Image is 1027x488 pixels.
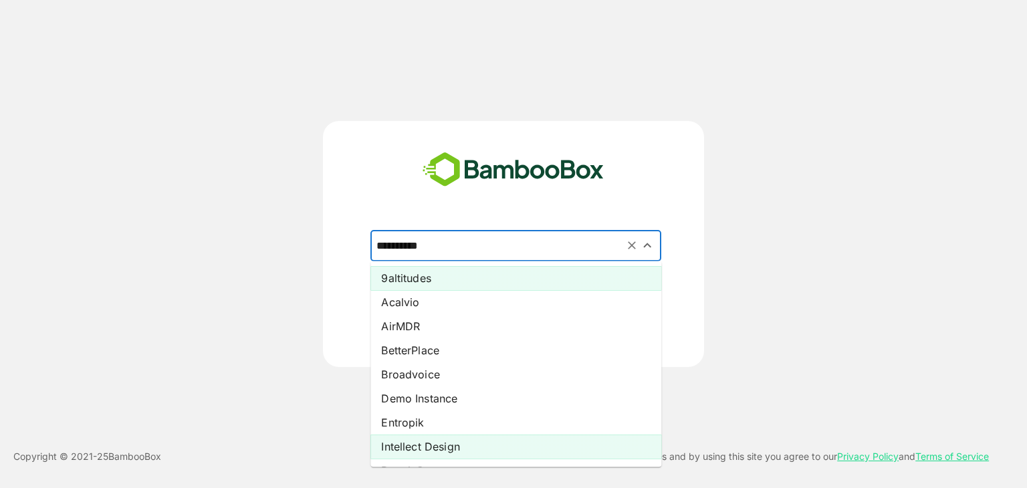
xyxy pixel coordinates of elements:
[572,449,989,465] p: This site uses cookies and by using this site you agree to our and
[370,290,661,314] li: Acalvio
[639,237,657,255] button: Close
[837,451,899,462] a: Privacy Policy
[370,459,661,483] li: PeopleStrong
[915,451,989,462] a: Terms of Service
[624,238,640,253] button: Clear
[415,148,611,192] img: bamboobox
[370,386,661,410] li: Demo Instance
[370,266,661,290] li: 9altitudes
[370,410,661,435] li: Entropik
[370,362,661,386] li: Broadvoice
[370,435,661,459] li: Intellect Design
[13,449,161,465] p: Copyright © 2021- 25 BambooBox
[370,314,661,338] li: AirMDR
[370,338,661,362] li: BetterPlace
